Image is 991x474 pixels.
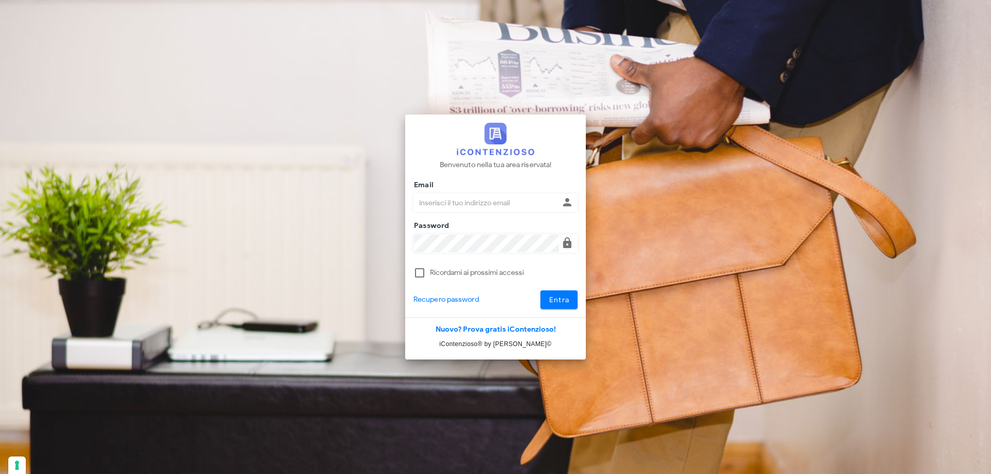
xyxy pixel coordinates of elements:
a: Nuovo? Prova gratis iContenzioso! [436,325,556,334]
label: Ricordami ai prossimi accessi [430,268,578,278]
button: Le tue preferenze relative al consenso per le tecnologie di tracciamento [8,456,26,474]
label: Email [411,180,434,190]
button: Entra [540,290,578,309]
a: Recupero password [413,294,479,305]
input: Inserisci il tuo indirizzo email [414,194,559,211]
p: Benvenuto nella tua area riservata! [440,159,552,171]
span: Entra [549,296,570,304]
p: iContenzioso® by [PERSON_NAME]© [405,339,586,349]
label: Password [411,221,450,231]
